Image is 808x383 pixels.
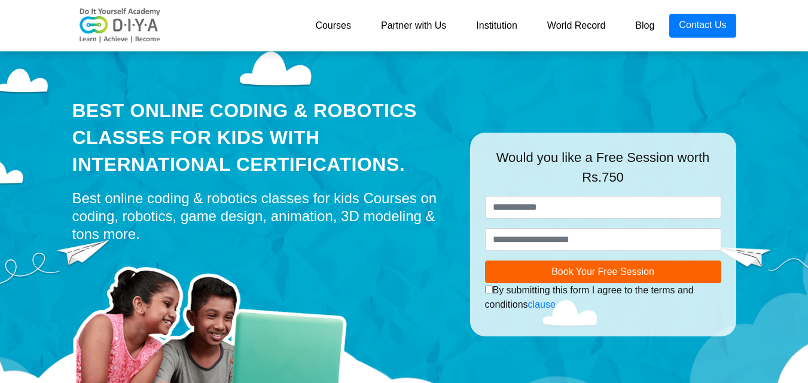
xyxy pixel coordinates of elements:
a: Institution [461,14,532,38]
img: logo-v2.png [72,8,168,44]
div: Best Online Coding & Robotics Classes for kids with International Certifications. [72,97,452,177]
a: Blog [620,14,669,38]
a: clause [528,299,556,310]
a: Contact Us [669,14,736,38]
span: Book Your Free Session [551,266,654,277]
a: Partner with Us [366,14,461,38]
a: World Record [532,14,621,38]
div: By submitting this form I agree to the terms and conditions [485,283,721,312]
div: Would you like a Free Session worth Rs.750 [485,148,721,196]
a: Courses [300,14,366,38]
div: Best online coding & robotics classes for kids Courses on coding, robotics, game design, animatio... [72,189,452,243]
button: Book Your Free Session [485,261,721,283]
